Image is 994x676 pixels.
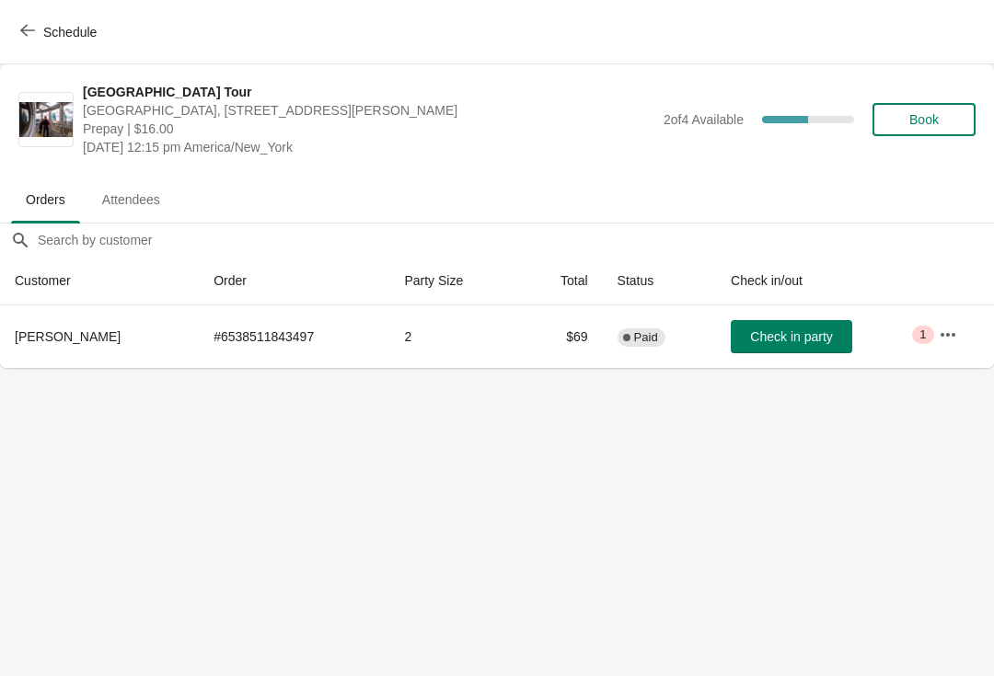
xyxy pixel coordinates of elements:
[603,257,716,305] th: Status
[11,183,80,216] span: Orders
[83,138,654,156] span: [DATE] 12:15 pm America/New_York
[750,329,832,344] span: Check in party
[873,103,976,136] button: Book
[909,112,939,127] span: Book
[716,257,924,305] th: Check in/out
[664,112,744,127] span: 2 of 4 Available
[389,257,519,305] th: Party Size
[87,183,175,216] span: Attendees
[199,305,389,368] td: # 6538511843497
[37,223,994,257] input: Search by customer
[83,120,654,138] span: Prepay | $16.00
[83,101,654,120] span: [GEOGRAPHIC_DATA], [STREET_ADDRESS][PERSON_NAME]
[519,257,602,305] th: Total
[389,305,519,368] td: 2
[731,320,852,353] button: Check in party
[19,102,73,138] img: City Hall Tower Tour
[9,16,111,49] button: Schedule
[43,25,97,40] span: Schedule
[199,257,389,305] th: Order
[83,83,654,101] span: [GEOGRAPHIC_DATA] Tour
[919,327,926,342] span: 1
[15,329,121,344] span: [PERSON_NAME]
[634,330,658,345] span: Paid
[519,305,602,368] td: $69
